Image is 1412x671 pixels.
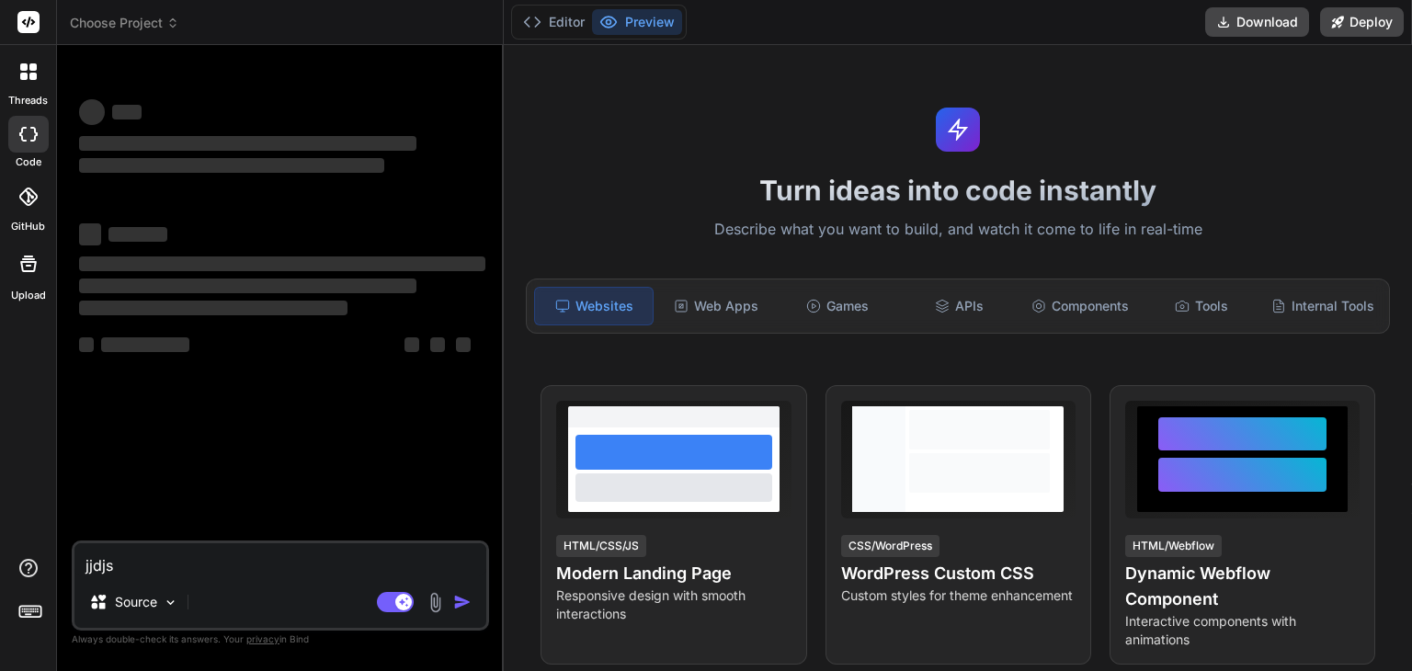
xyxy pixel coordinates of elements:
div: HTML/CSS/JS [556,535,646,557]
span: ‌ [79,256,485,271]
div: Websites [534,287,654,325]
div: Web Apps [657,287,775,325]
button: Download [1205,7,1309,37]
div: Components [1021,287,1139,325]
span: ‌ [79,158,384,173]
span: ‌ [79,136,416,151]
p: Custom styles for theme enhancement [841,586,1076,605]
div: CSS/WordPress [841,535,939,557]
span: privacy [246,633,279,644]
label: GitHub [11,219,45,234]
div: Internal Tools [1264,287,1382,325]
span: ‌ [404,337,419,352]
h4: WordPress Custom CSS [841,561,1076,586]
span: ‌ [79,337,94,352]
p: Responsive design with smooth interactions [556,586,791,623]
span: ‌ [108,227,167,242]
button: Deploy [1320,7,1404,37]
label: Upload [11,288,46,303]
span: ‌ [79,99,105,125]
div: Tools [1143,287,1260,325]
span: ‌ [79,301,347,315]
img: Pick Models [163,595,178,610]
div: HTML/Webflow [1125,535,1222,557]
button: Preview [592,9,682,35]
span: ‌ [79,223,101,245]
span: ‌ [79,279,416,293]
h1: Turn ideas into code instantly [515,174,1401,207]
span: Choose Project [70,14,179,32]
span: ‌ [430,337,445,352]
div: Games [779,287,896,325]
p: Source [115,593,157,611]
button: Editor [516,9,592,35]
span: ‌ [101,337,189,352]
span: ‌ [456,337,471,352]
p: Interactive components with animations [1125,612,1360,649]
p: Always double-check its answers. Your in Bind [72,631,489,648]
img: icon [453,593,472,611]
textarea: jjdjs [74,543,486,576]
div: APIs [900,287,1018,325]
p: Describe what you want to build, and watch it come to life in real-time [515,218,1401,242]
span: ‌ [112,105,142,119]
h4: Dynamic Webflow Component [1125,561,1360,612]
label: code [16,154,41,170]
h4: Modern Landing Page [556,561,791,586]
label: threads [8,93,48,108]
img: attachment [425,592,446,613]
